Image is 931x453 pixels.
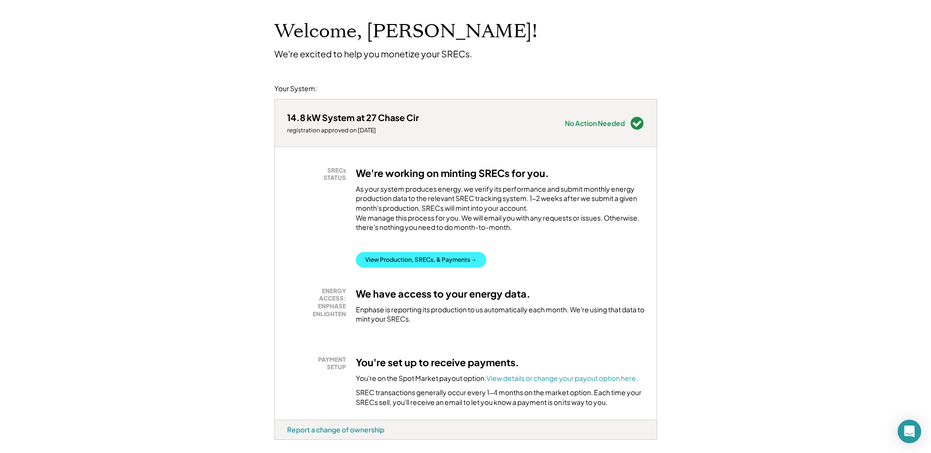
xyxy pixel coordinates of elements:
h3: We have access to your energy data. [356,287,531,300]
div: SRECs STATUS [292,167,346,182]
div: n8xzslqc - MD 1.5x (BT) [274,440,306,444]
div: Report a change of ownership [287,425,384,434]
h3: You're set up to receive payments. [356,356,519,369]
div: Enphase is reporting its production to us automatically each month. We're using that data to mint... [356,305,644,324]
div: Your System: [274,84,317,94]
div: You're on the Spot Market payout option. [356,374,638,383]
div: ENERGY ACCESS: ENPHASE ENLIGHTEN [292,287,346,318]
div: No Action Needed [565,120,625,126]
div: We're excited to help you monetize your SRECs. [274,48,472,59]
div: As your system produces energy, we verify its performance and submit monthly energy production da... [356,184,644,237]
h1: Welcome, [PERSON_NAME]! [274,20,537,43]
button: View Production, SRECs, & Payments → [356,252,486,268]
div: SREC transactions generally occur every 1-4 months on the market option. Each time your SRECs sel... [356,388,644,407]
div: PAYMENT SETUP [292,356,346,371]
div: registration approved on [DATE] [287,126,419,134]
a: View details or change your payout option here. [486,374,638,382]
div: Open Intercom Messenger [898,420,921,443]
h3: We're working on minting SRECs for you. [356,167,549,179]
div: 14.8 kW System at 27 Chase Cir [287,112,419,123]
